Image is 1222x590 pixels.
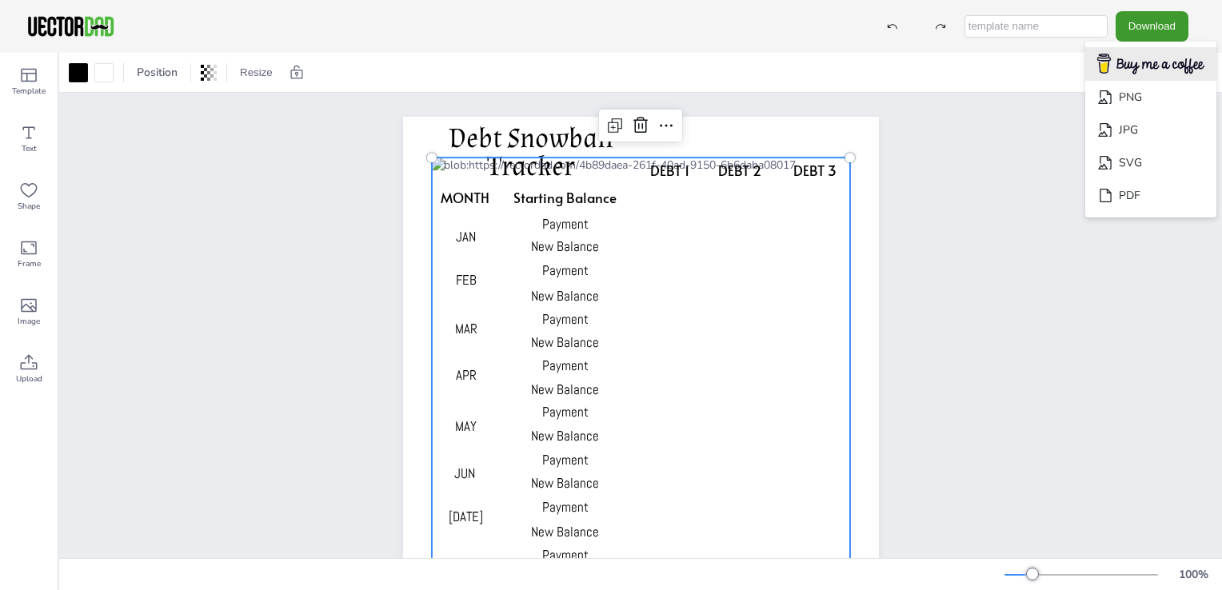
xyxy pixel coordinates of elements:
[531,523,599,540] span: New Balance
[456,556,477,573] span: AUG
[531,333,599,351] span: New Balance
[542,546,589,564] span: Payment
[456,271,477,289] span: FEB
[449,121,613,185] span: Debt Snowball Tracker
[12,85,46,98] span: Template
[531,427,599,444] span: New Balance
[1174,567,1212,582] div: 100 %
[455,417,477,435] span: MAY
[454,464,475,482] span: JUN
[718,161,761,180] span: DEBT 2
[456,366,477,384] span: APR
[18,200,40,213] span: Shape
[531,287,599,305] span: New Balance
[441,188,489,207] span: MONTH
[542,261,589,279] span: Payment
[455,320,477,337] span: MAR
[18,315,40,328] span: Image
[1085,179,1216,212] li: PDF
[542,498,589,516] span: Payment
[456,228,476,245] span: JAN
[531,237,599,255] span: New Balance
[1087,49,1215,80] img: buymecoffee.png
[1085,146,1216,179] li: SVG
[1116,11,1188,41] button: Download
[18,257,41,270] span: Frame
[964,15,1108,38] input: template name
[1085,42,1216,218] ul: Download
[793,161,837,180] span: DEBT 3
[16,373,42,385] span: Upload
[531,474,599,492] span: New Balance
[542,357,589,374] span: Payment
[513,188,617,207] span: Starting Balance
[134,65,181,80] span: Position
[650,161,689,180] span: DEBT 1
[26,14,116,38] img: VectorDad-1.png
[22,142,37,155] span: Text
[1085,81,1216,114] li: PNG
[449,508,483,525] span: [DATE]
[531,381,599,398] span: New Balance
[1085,114,1216,146] li: JPG
[542,310,589,328] span: Payment
[234,60,279,86] button: Resize
[542,215,589,233] span: Payment
[542,403,589,421] span: Payment
[542,451,589,468] span: Payment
